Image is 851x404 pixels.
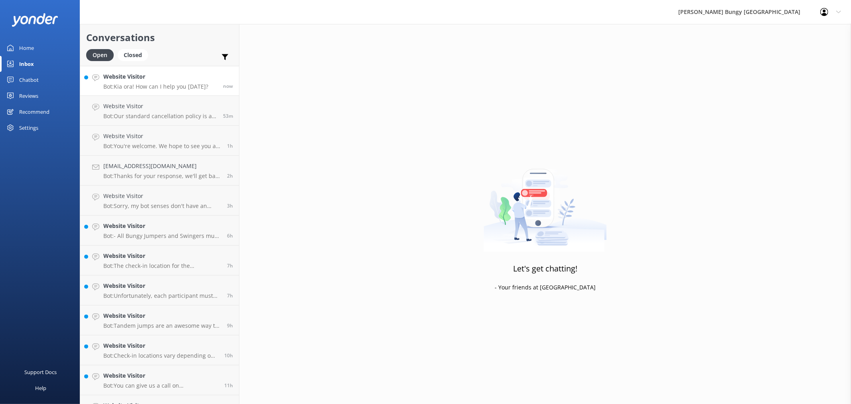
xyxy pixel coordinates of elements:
[86,30,233,45] h2: Conversations
[118,49,148,61] div: Closed
[86,49,114,61] div: Open
[103,311,221,320] h4: Website Visitor
[19,40,34,56] div: Home
[80,365,239,395] a: Website VisitorBot:You can give us a call on [PHONE_NUMBER] or [PHONE_NUMBER] to chat with a crew...
[103,83,208,90] p: Bot: Kia ora! How can I help you [DATE]?
[80,335,239,365] a: Website VisitorBot:Check-in locations vary depending on your activity: - [GEOGRAPHIC_DATA]: Base ...
[103,113,217,120] p: Bot: Our standard cancellation policy is as follows: - Cancellations more than 48 hours in advanc...
[103,172,221,180] p: Bot: Thanks for your response, we'll get back to you as soon as we can during opening hours.
[80,275,239,305] a: Website VisitorBot:Unfortunately, each participant must meet the minimum weight requirement indiv...
[103,341,218,350] h4: Website Visitor
[227,202,233,209] span: 06:30am 18-Aug-2025 (UTC +12:00) Pacific/Auckland
[103,222,221,230] h4: Website Visitor
[103,132,221,141] h4: Website Visitor
[19,104,49,120] div: Recommend
[86,50,118,59] a: Open
[103,352,218,359] p: Bot: Check-in locations vary depending on your activity: - [GEOGRAPHIC_DATA]: Base Building, [STR...
[513,262,577,275] h3: Let's get chatting!
[223,113,233,119] span: 09:05am 18-Aug-2025 (UTC +12:00) Pacific/Auckland
[80,126,239,156] a: Website VisitorBot:You're welcome. We hope to see you at one of our [PERSON_NAME] locations soon!1h
[103,202,221,210] p: Bot: Sorry, my bot senses don't have an answer for that, please try and rephrase your question, I...
[224,352,233,359] span: 11:27pm 17-Aug-2025 (UTC +12:00) Pacific/Auckland
[19,120,38,136] div: Settings
[103,192,221,200] h4: Website Visitor
[103,292,221,299] p: Bot: Unfortunately, each participant must meet the minimum weight requirement individually to be ...
[227,232,233,239] span: 03:00am 18-Aug-2025 (UTC +12:00) Pacific/Auckland
[103,262,221,269] p: Bot: The check-in location for the [GEOGRAPHIC_DATA] is at the [GEOGRAPHIC_DATA], [STREET_ADDRESS...
[80,246,239,275] a: Website VisitorBot:The check-in location for the [GEOGRAPHIC_DATA] is at the [GEOGRAPHIC_DATA], [...
[484,152,607,252] img: artwork of a man stealing a conversation from at giant smartphone
[224,382,233,389] span: 10:21pm 17-Aug-2025 (UTC +12:00) Pacific/Auckland
[103,322,221,329] p: Bot: Tandem jumps are an awesome way to share the thrill! You can tandem bungy at [GEOGRAPHIC_DAT...
[103,252,221,260] h4: Website Visitor
[223,83,233,89] span: 09:58am 18-Aug-2025 (UTC +12:00) Pacific/Auckland
[19,72,39,88] div: Chatbot
[227,292,233,299] span: 02:17am 18-Aug-2025 (UTC +12:00) Pacific/Auckland
[103,232,221,240] p: Bot: - All Bungy Jumpers and Swingers must be at least [DEMOGRAPHIC_DATA] and 35kgs, except for t...
[103,371,218,380] h4: Website Visitor
[80,305,239,335] a: Website VisitorBot:Tandem jumps are an awesome way to share the thrill! You can tandem bungy at [...
[118,50,152,59] a: Closed
[227,322,233,329] span: 12:45am 18-Aug-2025 (UTC +12:00) Pacific/Auckland
[12,13,58,26] img: yonder-white-logo.png
[103,143,221,150] p: Bot: You're welcome. We hope to see you at one of our [PERSON_NAME] locations soon!
[19,56,34,72] div: Inbox
[103,162,221,170] h4: [EMAIL_ADDRESS][DOMAIN_NAME]
[80,96,239,126] a: Website VisitorBot:Our standard cancellation policy is as follows: - Cancellations more than 48 h...
[25,364,57,380] div: Support Docs
[80,216,239,246] a: Website VisitorBot:- All Bungy Jumpers and Swingers must be at least [DEMOGRAPHIC_DATA] and 35kgs...
[103,281,221,290] h4: Website Visitor
[80,66,239,96] a: Website VisitorBot:Kia ora! How can I help you [DATE]?now
[103,382,218,389] p: Bot: You can give us a call on [PHONE_NUMBER] or [PHONE_NUMBER] to chat with a crew member. Our o...
[103,72,208,81] h4: Website Visitor
[227,262,233,269] span: 02:37am 18-Aug-2025 (UTC +12:00) Pacific/Auckland
[35,380,46,396] div: Help
[80,186,239,216] a: Website VisitorBot:Sorry, my bot senses don't have an answer for that, please try and rephrase yo...
[80,156,239,186] a: [EMAIL_ADDRESS][DOMAIN_NAME]Bot:Thanks for your response, we'll get back to you as soon as we can...
[103,102,217,111] h4: Website Visitor
[227,143,233,149] span: 08:52am 18-Aug-2025 (UTC +12:00) Pacific/Auckland
[495,283,596,292] p: - Your friends at [GEOGRAPHIC_DATA]
[19,88,38,104] div: Reviews
[227,172,233,179] span: 07:13am 18-Aug-2025 (UTC +12:00) Pacific/Auckland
